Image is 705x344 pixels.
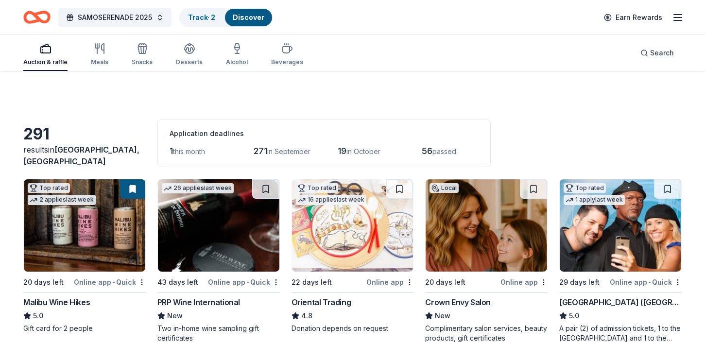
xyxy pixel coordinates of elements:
[247,278,249,286] span: •
[179,8,273,27] button: Track· 2Discover
[157,324,280,343] div: Two in-home wine sampling gift certificates
[346,147,380,155] span: in October
[157,179,280,343] a: Image for PRP Wine International26 applieslast week43 days leftOnline app•QuickPRP Wine Internati...
[301,310,312,322] span: 4.8
[208,276,280,288] div: Online app Quick
[23,296,90,308] div: Malibu Wine Hikes
[23,124,146,144] div: 291
[432,147,456,155] span: passed
[564,183,606,193] div: Top rated
[650,47,674,59] span: Search
[425,296,491,308] div: Crown Envy Salon
[28,195,96,205] div: 2 applies last week
[425,276,465,288] div: 20 days left
[74,276,146,288] div: Online app Quick
[425,179,548,343] a: Image for Crown Envy SalonLocal20 days leftOnline appCrown Envy SalonNewComplimentary salon servi...
[366,276,413,288] div: Online app
[132,58,153,66] div: Snacks
[91,58,108,66] div: Meals
[292,179,414,333] a: Image for Oriental TradingTop rated16 applieslast week22 days leftOnline appOriental Trading4.8Do...
[58,8,172,27] button: SAMOSERENADE 2025
[559,276,600,288] div: 29 days left
[435,310,450,322] span: New
[24,179,145,272] img: Image for Malibu Wine Hikes
[500,276,548,288] div: Online app
[113,278,115,286] span: •
[176,39,203,71] button: Desserts
[254,146,267,156] span: 271
[649,278,651,286] span: •
[23,324,146,333] div: Gift card for 2 people
[569,310,579,322] span: 5.0
[170,146,173,156] span: 1
[28,183,70,193] div: Top rated
[559,324,682,343] div: A pair (2) of admission tickets, 1 to the [GEOGRAPHIC_DATA] and 1 to the [GEOGRAPHIC_DATA]
[633,43,682,63] button: Search
[23,179,146,333] a: Image for Malibu Wine HikesTop rated2 applieslast week20 days leftOnline app•QuickMalibu Wine Hik...
[233,13,264,21] a: Discover
[23,144,146,167] div: results
[296,195,366,205] div: 16 applies last week
[78,12,152,23] span: SAMOSERENADE 2025
[226,58,248,66] div: Alcohol
[132,39,153,71] button: Snacks
[292,276,332,288] div: 22 days left
[157,296,240,308] div: PRP Wine International
[23,276,64,288] div: 20 days left
[23,145,139,166] span: in
[338,146,346,156] span: 19
[188,13,215,21] a: Track· 2
[560,179,681,272] img: Image for Hollywood Wax Museum (Hollywood)
[271,58,303,66] div: Beverages
[426,179,547,272] img: Image for Crown Envy Salon
[292,179,413,272] img: Image for Oriental Trading
[33,310,43,322] span: 5.0
[564,195,625,205] div: 1 apply last week
[271,39,303,71] button: Beverages
[292,324,414,333] div: Donation depends on request
[267,147,310,155] span: in September
[598,9,668,26] a: Earn Rewards
[559,296,682,308] div: [GEOGRAPHIC_DATA] ([GEOGRAPHIC_DATA])
[296,183,338,193] div: Top rated
[559,179,682,343] a: Image for Hollywood Wax Museum (Hollywood)Top rated1 applylast week29 days leftOnline app•Quick[G...
[610,276,682,288] div: Online app Quick
[422,146,432,156] span: 56
[292,296,351,308] div: Oriental Trading
[91,39,108,71] button: Meals
[23,6,51,29] a: Home
[170,128,479,139] div: Application deadlines
[226,39,248,71] button: Alcohol
[173,147,205,155] span: this month
[23,58,68,66] div: Auction & raffle
[425,324,548,343] div: Complimentary salon services, beauty products, gift certificates
[430,183,459,193] div: Local
[23,39,68,71] button: Auction & raffle
[167,310,183,322] span: New
[176,58,203,66] div: Desserts
[162,183,234,193] div: 26 applies last week
[23,145,139,166] span: [GEOGRAPHIC_DATA], [GEOGRAPHIC_DATA]
[157,276,198,288] div: 43 days left
[158,179,279,272] img: Image for PRP Wine International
